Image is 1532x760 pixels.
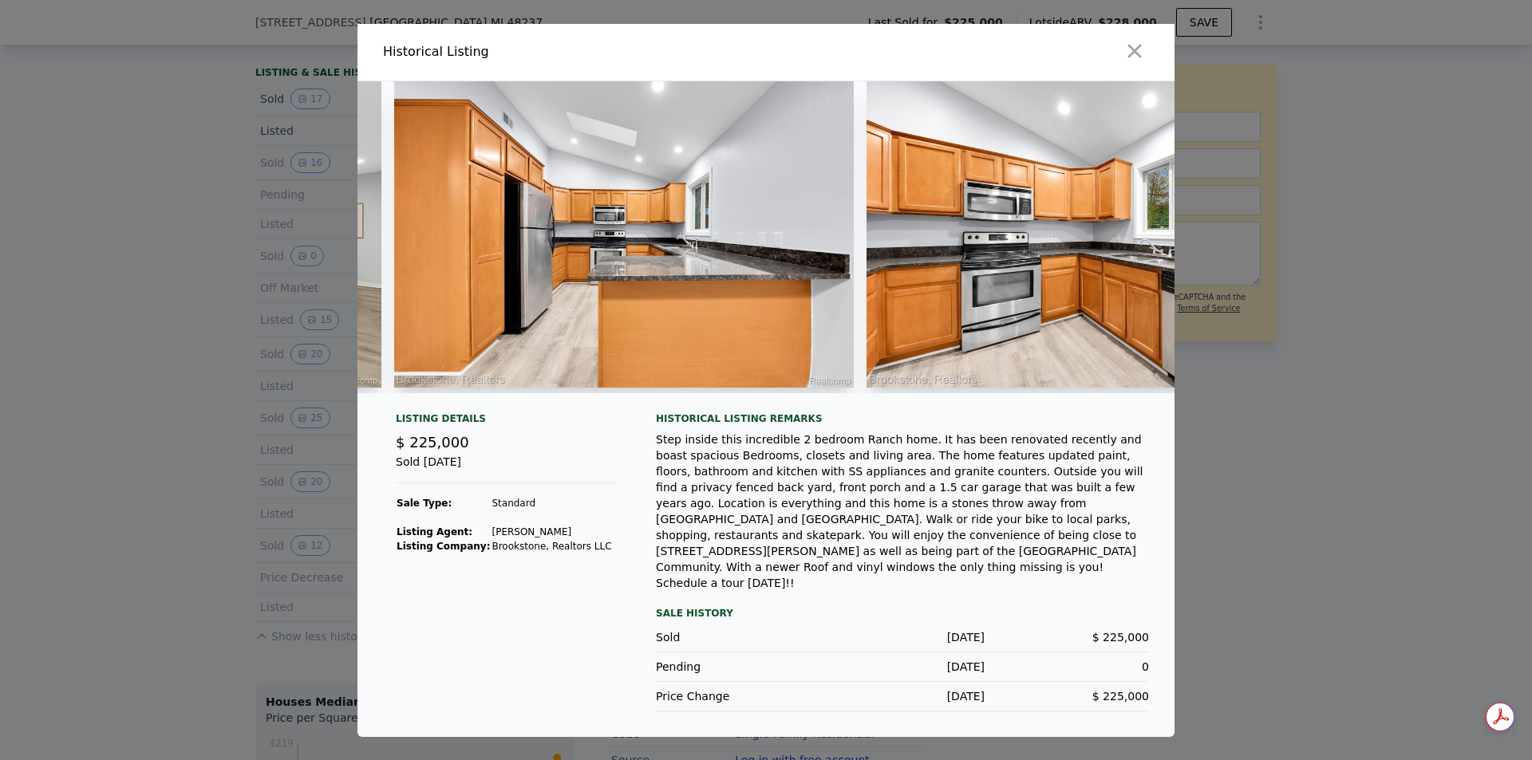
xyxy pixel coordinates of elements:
[656,412,1149,425] div: Historical Listing remarks
[1092,631,1149,644] span: $ 225,000
[867,81,1326,388] img: Property Img
[985,659,1149,675] div: 0
[656,604,1149,623] div: Sale History
[656,688,820,704] div: Price Change
[656,431,1149,591] div: Step inside this incredible 2 bedroom Ranch home. It has been renovated recently and boast spacio...
[397,541,490,552] strong: Listing Company:
[396,434,469,451] span: $ 225,000
[396,454,618,483] div: Sold [DATE]
[397,498,452,509] strong: Sale Type:
[820,659,985,675] div: [DATE]
[656,629,820,645] div: Sold
[491,496,612,510] td: Standard
[491,525,612,539] td: [PERSON_NAME]
[491,539,612,553] td: Brookstone, Realtors LLC
[1092,690,1149,703] span: $ 225,000
[397,526,472,538] strong: Listing Agent:
[656,659,820,675] div: Pending
[820,629,985,645] div: [DATE]
[383,42,760,61] div: Historical Listing
[396,412,618,431] div: Listing Details
[394,81,854,388] img: Property Img
[820,688,985,704] div: [DATE]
